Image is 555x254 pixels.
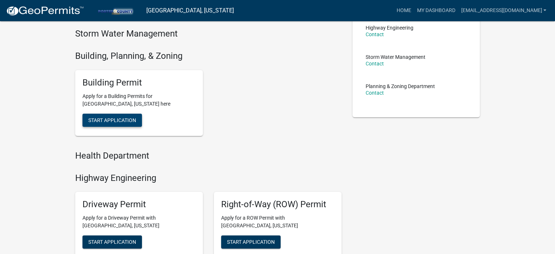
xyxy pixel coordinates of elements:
[227,239,275,245] span: Start Application
[82,235,142,249] button: Start Application
[82,214,196,230] p: Apply for a Driveway Permit with [GEOGRAPHIC_DATA], [US_STATE]
[88,239,136,245] span: Start Application
[82,114,142,127] button: Start Application
[75,29,342,39] h4: Storm Water Management
[82,92,196,108] p: Apply for a Building Permits for [GEOGRAPHIC_DATA], [US_STATE] here
[366,54,425,60] p: Storm Water Management
[393,4,414,18] a: Home
[82,77,196,88] h5: Building Permit
[75,51,342,61] h4: Building, Planning, & Zoning
[366,31,384,37] a: Contact
[366,84,435,89] p: Planning & Zoning Department
[458,4,549,18] a: [EMAIL_ADDRESS][DOMAIN_NAME]
[366,90,384,96] a: Contact
[146,4,234,17] a: [GEOGRAPHIC_DATA], [US_STATE]
[90,5,140,15] img: Porter County, Indiana
[366,25,413,30] p: Highway Engineering
[366,61,384,67] a: Contact
[221,199,334,210] h5: Right-of-Way (ROW) Permit
[221,214,334,230] p: Apply for a ROW Permit with [GEOGRAPHIC_DATA], [US_STATE]
[221,235,281,249] button: Start Application
[414,4,458,18] a: My Dashboard
[75,173,342,183] h4: Highway Engineering
[88,117,136,123] span: Start Application
[75,151,342,161] h4: Health Department
[82,199,196,210] h5: Driveway Permit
